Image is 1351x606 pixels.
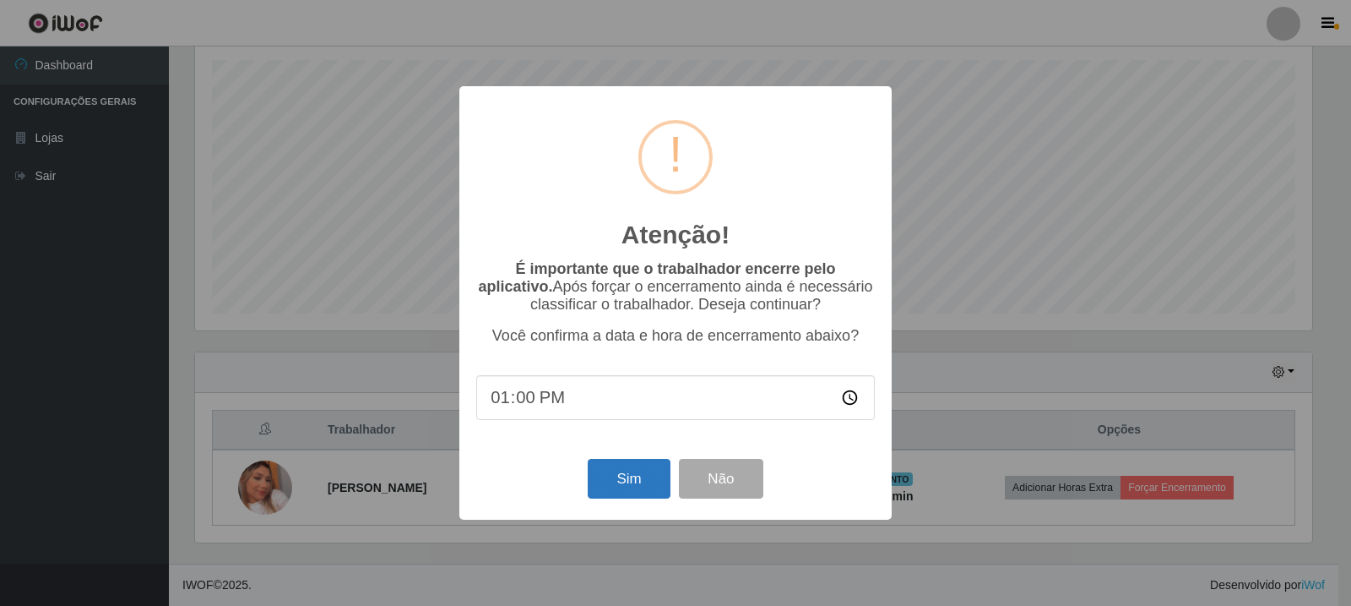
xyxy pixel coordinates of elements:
b: É importante que o trabalhador encerre pelo aplicativo. [478,260,835,295]
button: Não [679,459,762,499]
button: Sim [588,459,670,499]
p: Após forçar o encerramento ainda é necessário classificar o trabalhador. Deseja continuar? [476,260,875,314]
p: Você confirma a data e hora de encerramento abaixo? [476,327,875,345]
h2: Atenção! [621,220,730,250]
